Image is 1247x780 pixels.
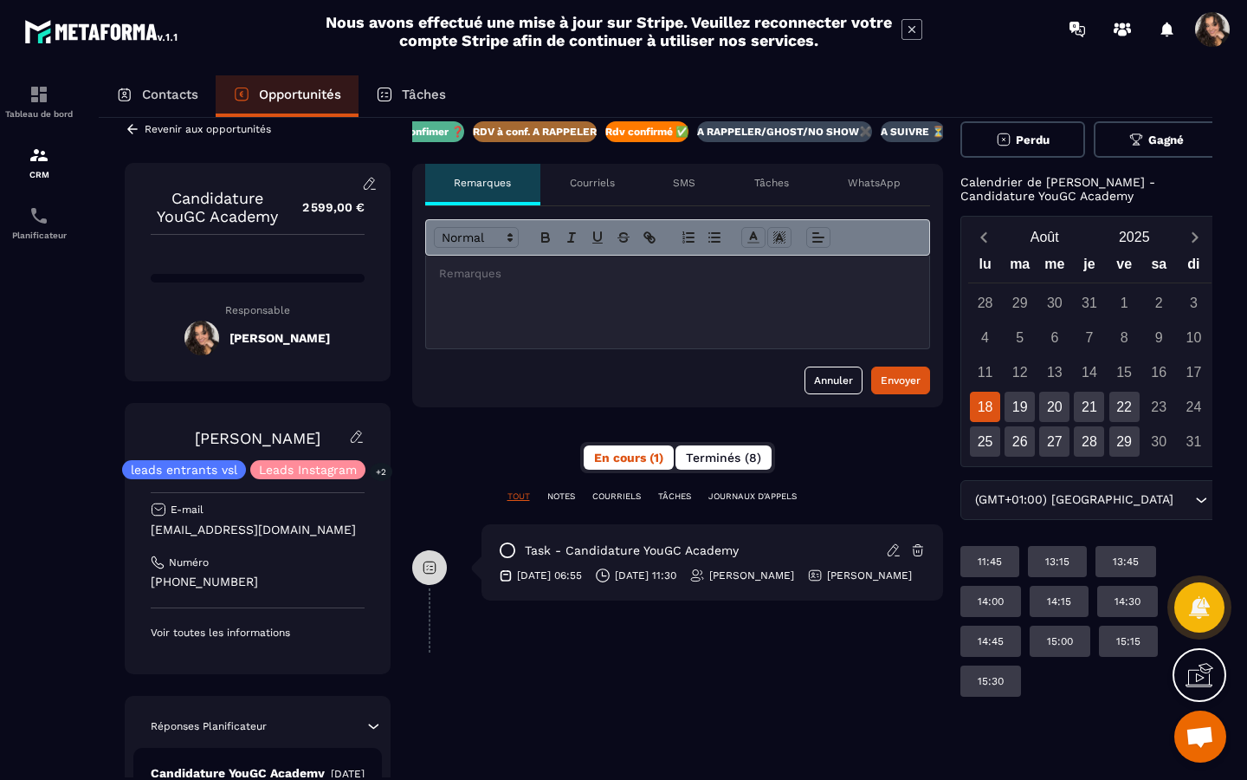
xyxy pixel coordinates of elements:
[151,189,285,225] p: Candidature YouGC Academy
[473,125,597,139] p: RDV à conf. A RAPPELER
[848,176,901,190] p: WhatsApp
[1179,288,1209,318] div: 3
[881,125,945,139] p: A SUIVRE ⏳
[1039,357,1069,387] div: 13
[1047,595,1071,608] p: 14:15
[151,304,365,316] p: Responsable
[709,569,794,582] p: [PERSON_NAME]
[1109,426,1140,457] div: 29
[325,13,893,49] h2: Nous avons effectué une mise à jour sur Stripe. Veuillez reconnecter votre compte Stripe afin de ...
[29,145,49,166] img: formation
[605,125,688,139] p: Rdv confirmé ✅
[1089,222,1179,252] button: Open years overlay
[1039,392,1069,422] div: 20
[1144,288,1174,318] div: 2
[4,170,74,179] p: CRM
[169,556,209,569] p: Numéro
[259,87,341,102] p: Opportunités
[359,75,463,117] a: Tâches
[370,463,392,481] p: +2
[99,75,216,117] a: Contacts
[1179,225,1211,249] button: Next month
[584,445,674,470] button: En cours (1)
[525,543,739,559] p: task - Candidature YouGC Academy
[686,451,761,465] span: Terminés (8)
[970,392,1000,422] div: 18
[29,205,49,226] img: scheduler
[151,626,365,640] p: Voir toutes les informations
[804,367,863,394] button: Annuler
[1116,634,1140,648] p: 15:15
[1045,555,1069,569] p: 13:15
[1179,357,1209,387] div: 17
[1016,133,1050,146] span: Perdu
[1074,322,1104,353] div: 7
[881,372,921,389] div: Envoyer
[1039,288,1069,318] div: 30
[454,176,511,190] p: Remarques
[4,71,74,132] a: formationformationTableau de bord
[1074,392,1104,422] div: 21
[708,491,797,503] p: JOURNAUX D'APPELS
[1005,426,1035,457] div: 26
[871,367,930,394] button: Envoyer
[171,503,204,517] p: E-mail
[968,288,1211,457] div: Calendar days
[968,225,1000,249] button: Previous month
[195,429,320,447] a: [PERSON_NAME]
[1109,357,1140,387] div: 15
[658,491,691,503] p: TÂCHES
[216,75,359,117] a: Opportunités
[1005,357,1035,387] div: 12
[285,191,365,224] p: 2 599,00 €
[594,451,663,465] span: En cours (1)
[4,132,74,192] a: formationformationCRM
[1176,252,1211,283] div: di
[151,574,365,590] p: [PHONE_NUMBER]
[151,719,267,733] p: Réponses Planificateur
[1107,252,1141,283] div: ve
[968,252,1211,457] div: Calendar wrapper
[827,569,912,582] p: [PERSON_NAME]
[1178,491,1191,510] input: Search for option
[4,231,74,240] p: Planificateur
[1141,252,1176,283] div: sa
[1005,288,1035,318] div: 29
[1047,634,1073,648] p: 15:00
[507,491,530,503] p: TOUT
[1179,392,1209,422] div: 24
[371,125,464,139] p: RDV à confimer ❓
[1179,426,1209,457] div: 31
[1148,133,1184,146] span: Gagné
[1039,322,1069,353] div: 6
[1000,222,1090,252] button: Open months overlay
[970,322,1000,353] div: 4
[673,176,695,190] p: SMS
[1144,322,1174,353] div: 9
[1094,121,1219,158] button: Gagné
[1005,392,1035,422] div: 19
[697,125,872,139] p: A RAPPELER/GHOST/NO SHOW✖️
[1074,357,1104,387] div: 14
[675,445,772,470] button: Terminés (8)
[1144,357,1174,387] div: 16
[1072,252,1107,283] div: je
[145,123,271,135] p: Revenir aux opportunités
[754,176,789,190] p: Tâches
[229,331,330,345] h5: [PERSON_NAME]
[1144,426,1174,457] div: 30
[978,595,1004,608] p: 14:00
[29,84,49,105] img: formation
[1109,288,1140,318] div: 1
[1109,392,1140,422] div: 22
[972,491,1178,510] span: (GMT+01:00) [GEOGRAPHIC_DATA]
[4,109,74,119] p: Tableau de bord
[131,464,237,476] p: leads entrants vsl
[978,634,1004,648] p: 14:45
[1174,711,1226,763] a: Ouvrir le chat
[517,569,582,582] p: [DATE] 06:55
[142,87,198,102] p: Contacts
[1144,392,1174,422] div: 23
[1005,322,1035,353] div: 5
[1039,426,1069,457] div: 27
